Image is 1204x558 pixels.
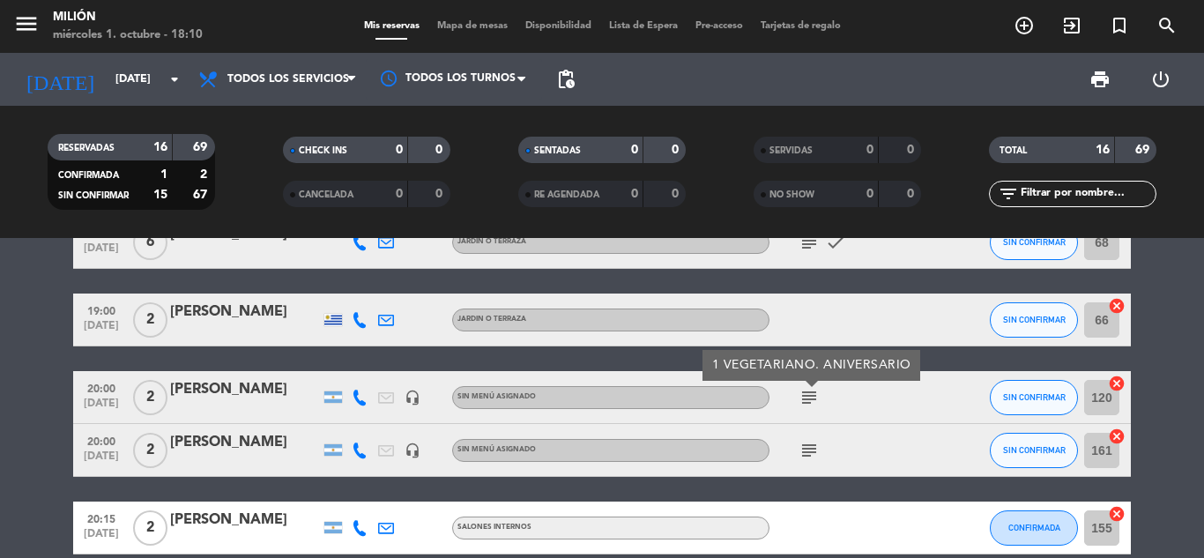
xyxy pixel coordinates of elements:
span: [DATE] [79,320,123,340]
strong: 0 [396,144,403,156]
i: cancel [1108,297,1126,315]
span: CANCELADA [299,190,353,199]
span: SIN CONFIRMAR [1003,237,1066,247]
span: 6 [133,225,167,260]
span: [DATE] [79,242,123,263]
span: [DATE] [79,450,123,471]
i: exit_to_app [1061,15,1082,36]
button: SIN CONFIRMAR [990,302,1078,338]
strong: 0 [435,144,446,156]
span: print [1089,69,1111,90]
span: JARDIN o TERRAZA [457,238,526,245]
i: headset_mic [405,390,420,405]
i: power_settings_new [1150,69,1171,90]
strong: 0 [866,188,873,200]
i: headset_mic [405,443,420,458]
span: Mis reservas [355,21,428,31]
span: RE AGENDADA [534,190,599,199]
span: Tarjetas de regalo [752,21,850,31]
span: Mapa de mesas [428,21,517,31]
span: 2 [133,302,167,338]
strong: 0 [631,188,638,200]
button: SIN CONFIRMAR [990,225,1078,260]
div: miércoles 1. octubre - 18:10 [53,26,203,44]
strong: 0 [866,144,873,156]
span: CONFIRMADA [1008,523,1060,532]
div: 1 VEGETARIANO. ANIVERSARIO [712,356,911,375]
span: NO SHOW [769,190,814,199]
strong: 0 [907,144,918,156]
button: CONFIRMADA [990,510,1078,546]
span: 20:00 [79,377,123,398]
span: pending_actions [555,69,576,90]
span: [DATE] [79,398,123,418]
span: Lista de Espera [600,21,687,31]
i: subject [799,387,820,408]
span: CHECK INS [299,146,347,155]
button: SIN CONFIRMAR [990,380,1078,415]
div: [PERSON_NAME] [170,509,320,532]
strong: 69 [193,141,211,153]
i: turned_in_not [1109,15,1130,36]
strong: 0 [631,144,638,156]
span: SIN CONFIRMAR [1003,315,1066,324]
span: SERVIDAS [769,146,813,155]
i: check [825,232,846,253]
span: Sin menú asignado [457,446,536,453]
i: cancel [1108,375,1126,392]
span: Disponibilidad [517,21,600,31]
div: [PERSON_NAME] [170,378,320,401]
strong: 0 [672,144,682,156]
strong: 69 [1135,144,1153,156]
span: TOTAL [1000,146,1027,155]
span: 2 [133,380,167,415]
i: menu [13,11,40,37]
i: cancel [1108,505,1126,523]
i: cancel [1108,428,1126,445]
i: arrow_drop_down [164,69,185,90]
span: Sin menú asignado [457,393,536,400]
strong: 16 [153,141,167,153]
span: 2 [133,433,167,468]
span: SIN CONFIRMAR [58,191,129,200]
strong: 0 [435,188,446,200]
strong: 0 [907,188,918,200]
span: SIN CONFIRMAR [1003,392,1066,402]
i: subject [799,232,820,253]
div: [PERSON_NAME] [170,431,320,454]
span: [DATE] [79,528,123,548]
i: [DATE] [13,60,107,99]
div: [PERSON_NAME] [170,301,320,324]
span: Pre-acceso [687,21,752,31]
i: add_circle_outline [1014,15,1035,36]
button: SIN CONFIRMAR [990,433,1078,468]
span: CONFIRMADA [58,171,119,180]
strong: 0 [672,188,682,200]
span: Todos los servicios [227,73,349,86]
span: 20:15 [79,508,123,528]
strong: 15 [153,189,167,201]
i: filter_list [998,183,1019,205]
strong: 1 [160,168,167,181]
i: subject [799,440,820,461]
span: 19:00 [79,300,123,320]
span: 2 [133,510,167,546]
span: 20:00 [79,430,123,450]
span: SENTADAS [534,146,581,155]
span: SALONES INTERNOS [457,524,531,531]
input: Filtrar por nombre... [1019,184,1156,204]
button: menu [13,11,40,43]
div: Milión [53,9,203,26]
div: LOG OUT [1130,53,1191,106]
strong: 2 [200,168,211,181]
span: SIN CONFIRMAR [1003,445,1066,455]
strong: 16 [1096,144,1110,156]
span: RESERVADAS [58,144,115,153]
span: JARDIN o TERRAZA [457,316,526,323]
strong: 0 [396,188,403,200]
strong: 67 [193,189,211,201]
i: search [1156,15,1178,36]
